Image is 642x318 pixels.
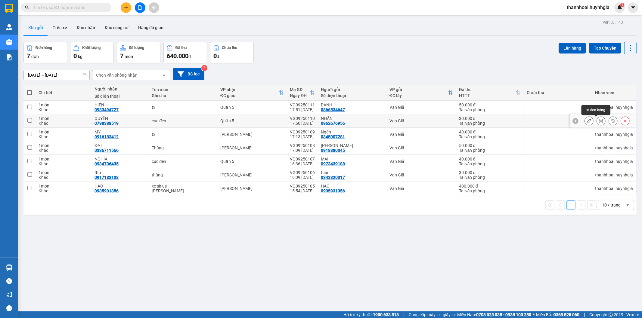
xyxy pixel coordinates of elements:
div: Đơn hàng [36,46,52,50]
div: Khác [39,134,88,139]
div: NGHĨA [95,157,146,161]
div: 0918880045 [321,148,345,153]
div: Khác [39,175,88,180]
div: 17:51 [DATE] [290,107,315,112]
div: MY [51,19,100,26]
span: notification [6,292,12,298]
div: 1 món [39,102,88,107]
div: tx [152,105,214,110]
th: Toggle SortBy [386,85,456,101]
div: VG09250110 [290,116,315,121]
div: Nhân viên [595,90,633,95]
div: 0336711566 [95,148,119,153]
img: solution-icon [6,54,12,60]
button: caret-down [628,2,638,13]
button: Lên hàng [559,43,586,54]
div: ĐẠT [95,143,146,148]
input: Tìm tên, số ĐT hoặc mã đơn [33,4,104,11]
input: Select a date range. [24,70,89,80]
img: logo-vxr [5,4,13,13]
sup: 2 [201,65,207,71]
div: thanhhoai.huynhgia [595,186,633,191]
div: tx [152,132,214,137]
div: Tên món [152,87,214,92]
div: 1 món [39,184,88,188]
div: [PERSON_NAME] [220,132,284,137]
span: Miền Nam [457,311,531,318]
button: Hàng đã giao [133,20,168,35]
div: 40.000 đ [459,130,521,134]
span: 7 [27,52,30,60]
div: ĐC lấy [389,93,448,98]
div: Khác [39,161,88,166]
div: TẤN NGUYÊN [321,143,383,148]
div: Thùng [152,145,214,150]
button: Trên xe [48,20,72,35]
div: Khác [39,188,88,193]
div: 0917183108 [95,175,119,180]
div: VP nhận [220,87,279,92]
div: 1 món [39,157,88,161]
svg: open [162,73,166,78]
div: Khác [39,107,88,112]
div: 40.000 đ [459,157,521,161]
button: Kho nhận [72,20,100,35]
span: file-add [138,5,142,10]
div: thanhhoai.huynhgia [595,132,633,137]
button: Chưa thu0đ [210,42,254,63]
div: Người gửi [321,87,383,92]
div: 50.000 đ [459,102,521,107]
div: Vạn Giã [389,132,453,137]
div: 0345007281 [5,20,47,28]
div: VG09250109 [290,130,315,134]
div: Ngân [5,12,47,20]
div: HÀO [95,184,146,188]
div: MY [95,130,146,134]
button: Đã thu640.000đ [163,42,207,63]
span: search [25,5,29,10]
div: VG09250111 [290,102,315,107]
sup: 1 [620,3,625,7]
img: warehouse-icon [6,39,12,45]
div: thanhhoai.huynhgia [595,173,633,177]
div: 17:13 [DATE] [290,134,315,139]
button: Số lượng7món [117,42,160,63]
span: món [125,54,133,59]
div: Tại văn phòng [459,121,521,126]
img: warehouse-icon [6,24,12,30]
div: Số lượng [129,46,144,50]
span: question-circle [6,278,12,284]
div: Số điện thoại [95,94,146,99]
div: 0866534647 [321,107,345,112]
div: Chưa thu [527,90,589,95]
div: 0345007281 [321,134,345,139]
div: VG09250105 [290,184,315,188]
div: Tại văn phòng [459,148,521,153]
div: HÀO [321,184,383,188]
strong: 0708 023 035 - 0935 103 250 [476,312,531,317]
div: Vạn Giã [389,186,453,191]
div: 30.000 đ [459,116,521,121]
div: [PERSON_NAME] [220,186,284,191]
div: VG09250107 [290,157,315,161]
div: thùng [152,173,214,177]
div: Ngân [321,130,383,134]
span: Gửi: [5,6,14,12]
span: đơn [31,54,39,59]
div: Vạn Giã [389,173,453,177]
div: Ngày ĐH [290,93,310,98]
button: Tạo Chuyến [589,43,621,54]
div: VP gửi [389,87,448,92]
div: Tại văn phòng [459,107,521,112]
svg: open [625,203,630,207]
div: thanhhoai.huynhgia [595,145,633,150]
div: Tại văn phòng [459,188,521,193]
span: | [584,311,585,318]
span: ⚪️ [533,313,535,316]
span: copyright [609,313,613,317]
div: 15:54 [DATE] [290,188,315,193]
div: Khác [39,121,88,126]
div: 10 / trang [602,202,621,208]
div: 50.000 đ [459,143,521,148]
div: 1 món [39,130,88,134]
